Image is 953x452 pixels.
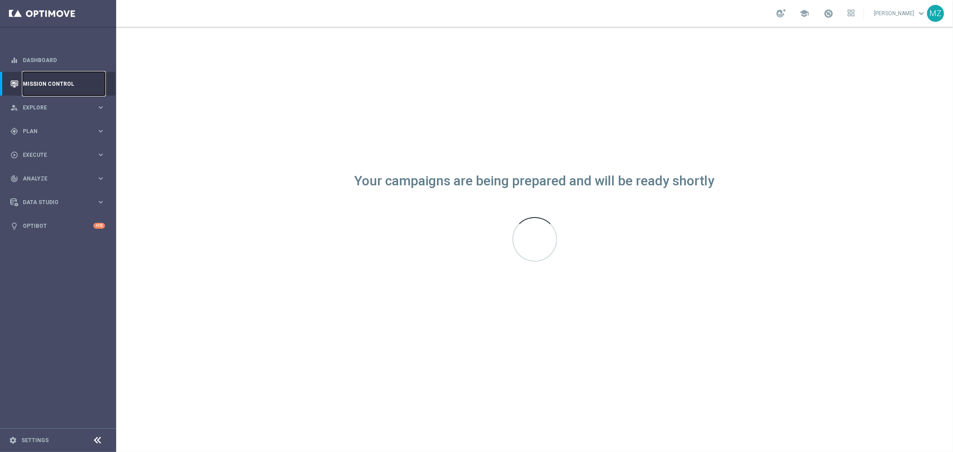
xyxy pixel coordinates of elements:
a: Settings [21,438,49,443]
span: keyboard_arrow_down [916,8,926,18]
i: keyboard_arrow_right [97,103,105,112]
button: track_changes Analyze keyboard_arrow_right [10,175,105,182]
i: keyboard_arrow_right [97,127,105,135]
i: settings [9,436,17,444]
i: keyboard_arrow_right [97,198,105,206]
div: Dashboard [10,48,105,72]
span: Data Studio [23,200,97,205]
a: [PERSON_NAME]keyboard_arrow_down [873,7,927,20]
div: MZ [927,5,944,22]
span: Analyze [23,176,97,181]
span: Execute [23,152,97,158]
a: Mission Control [23,72,105,96]
div: Data Studio [10,198,97,206]
i: equalizer [10,56,18,64]
div: Analyze [10,175,97,183]
div: Your campaigns are being prepared and will be ready shortly [355,177,715,185]
div: Execute [10,151,97,159]
div: Explore [10,104,97,112]
i: play_circle_outline [10,151,18,159]
div: Plan [10,127,97,135]
i: keyboard_arrow_right [97,174,105,183]
span: Explore [23,105,97,110]
i: person_search [10,104,18,112]
i: lightbulb [10,222,18,230]
div: Mission Control [10,72,105,96]
button: play_circle_outline Execute keyboard_arrow_right [10,151,105,159]
div: Optibot [10,214,105,238]
button: gps_fixed Plan keyboard_arrow_right [10,128,105,135]
a: Optibot [23,214,93,238]
a: Dashboard [23,48,105,72]
button: lightbulb Optibot +10 [10,222,105,230]
button: Mission Control [10,80,105,88]
span: Plan [23,129,97,134]
button: person_search Explore keyboard_arrow_right [10,104,105,111]
i: gps_fixed [10,127,18,135]
button: equalizer Dashboard [10,57,105,64]
button: Data Studio keyboard_arrow_right [10,199,105,206]
i: track_changes [10,175,18,183]
div: +10 [93,223,105,229]
i: keyboard_arrow_right [97,151,105,159]
span: school [799,8,809,18]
